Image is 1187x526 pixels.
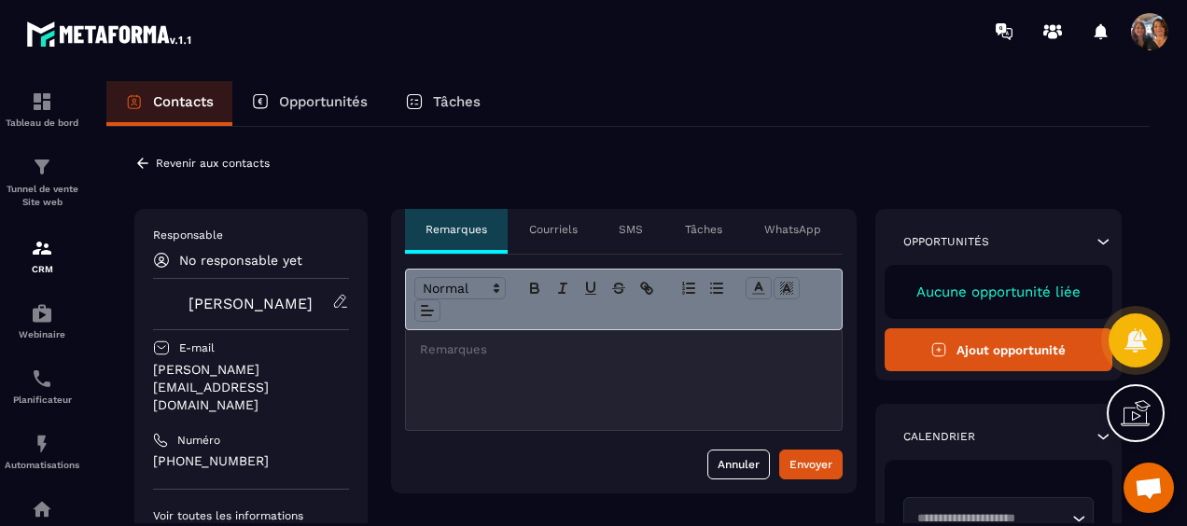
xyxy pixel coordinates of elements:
p: Tâches [433,93,481,110]
p: Automatisations [5,460,79,470]
div: Envoyer [789,455,832,474]
p: Remarques [426,222,487,237]
a: [PERSON_NAME] [189,295,313,312]
a: schedulerschedulerPlanificateur [5,353,79,419]
img: formation [31,156,53,178]
p: Tâches [685,222,722,237]
button: Envoyer [779,450,843,479]
p: Revenir aux contacts [156,157,270,170]
p: Planificateur [5,394,79,405]
p: [PHONE_NUMBER] [153,452,349,470]
p: Voir toutes les informations [153,508,349,523]
p: Tunnel de vente Site web [5,183,79,209]
button: Ajout opportunité [885,328,1113,371]
a: Contacts [106,81,232,126]
button: Annuler [707,450,770,479]
p: Responsable [153,228,349,242]
p: Courriels [529,222,578,237]
a: formationformationTableau de bord [5,76,79,142]
p: Contacts [153,93,214,110]
p: No responsable yet [179,253,302,268]
a: Tâches [386,81,499,126]
p: [PERSON_NAME][EMAIL_ADDRESS][DOMAIN_NAME] [153,361,349,414]
img: automations [31,302,53,325]
p: Aucune opportunité liée [903,284,1095,300]
img: automations [31,433,53,455]
p: SMS [619,222,643,237]
img: logo [26,17,194,50]
img: scheduler [31,367,53,390]
p: Opportunités [279,93,368,110]
a: automationsautomationsAutomatisations [5,419,79,484]
p: Tableau de bord [5,118,79,128]
a: Opportunités [232,81,386,126]
img: formation [31,237,53,259]
p: E-mail [179,340,215,355]
div: Ouvrir le chat [1124,463,1174,513]
p: CRM [5,264,79,274]
p: Numéro [177,433,220,448]
a: formationformationCRM [5,223,79,288]
p: WhatsApp [764,222,821,237]
p: Calendrier [903,429,975,444]
a: formationformationTunnel de vente Site web [5,142,79,223]
img: formation [31,90,53,113]
img: automations [31,498,53,520]
p: Webinaire [5,329,79,339]
p: Opportunités [903,234,989,249]
a: automationsautomationsWebinaire [5,288,79,353]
